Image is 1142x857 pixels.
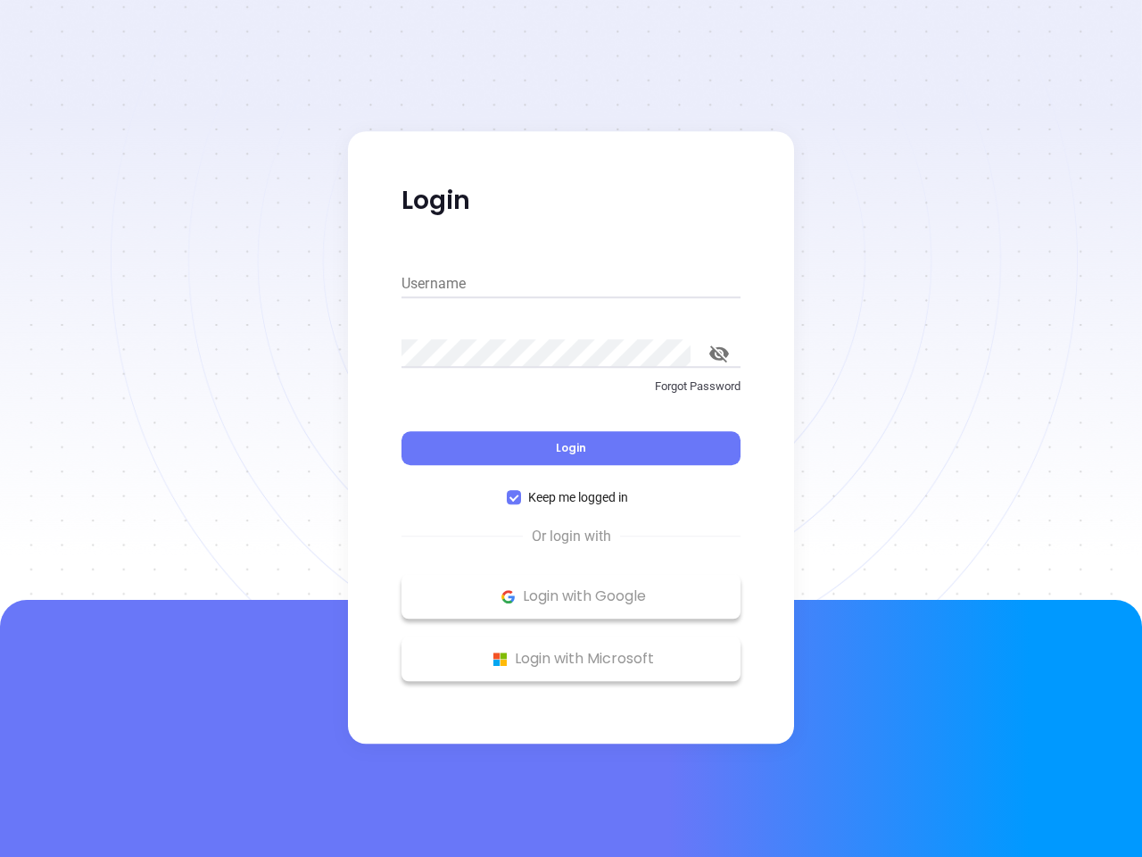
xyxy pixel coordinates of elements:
button: Google Logo Login with Google [401,574,741,619]
p: Forgot Password [401,378,741,395]
p: Login with Microsoft [410,645,732,672]
button: Microsoft Logo Login with Microsoft [401,637,741,681]
span: Keep me logged in [521,487,635,507]
p: Login with Google [410,583,732,610]
button: Login [401,431,741,465]
img: Google Logo [497,586,519,608]
p: Login [401,185,741,217]
img: Microsoft Logo [489,648,511,670]
a: Forgot Password [401,378,741,410]
span: Or login with [523,526,620,547]
span: Login [556,440,586,455]
button: toggle password visibility [698,332,741,375]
